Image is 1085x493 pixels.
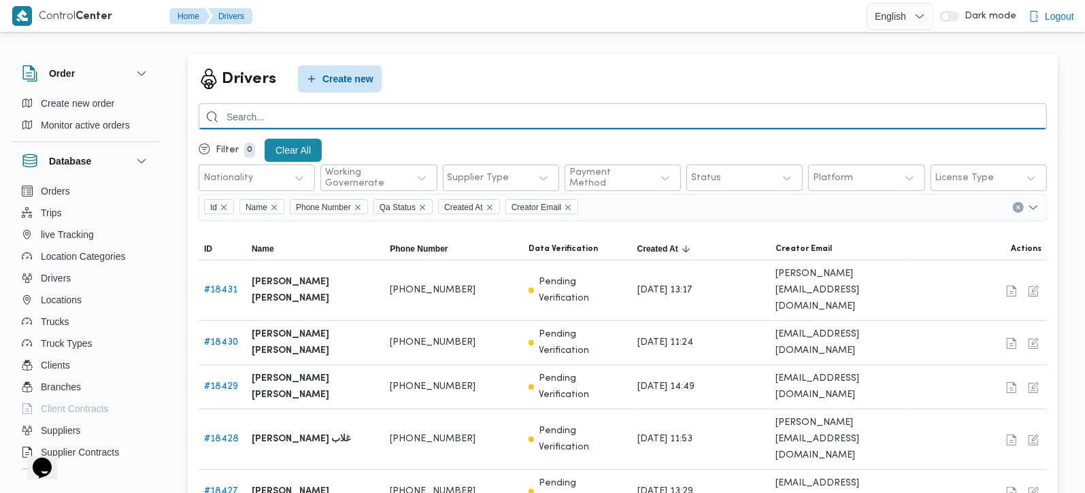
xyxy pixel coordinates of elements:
span: Create new order [41,95,114,112]
span: [PHONE_NUMBER] [390,431,475,447]
span: Name [252,243,274,254]
button: Created AtSorted in descending order [632,238,770,260]
svg: Sorted in descending order [681,243,692,254]
button: Remove Qa Status from selection in this group [418,203,427,211]
span: Creator Email [775,243,832,254]
span: Monitor active orders [41,117,130,133]
iframe: chat widget [14,439,57,479]
button: Drivers [16,267,155,289]
a: #18428 [204,435,239,443]
h3: Database [49,153,91,169]
div: Database [11,180,161,475]
div: Nationality [203,173,253,184]
button: Suppliers [16,420,155,441]
span: [DATE] 13:17 [637,282,692,299]
div: Status [691,173,721,184]
span: live Tracking [41,226,94,243]
h2: Drivers [222,67,276,91]
p: Pending Verification [539,326,627,359]
button: Truck Types [16,333,155,354]
div: License Type [935,173,995,184]
span: Data Verification [529,243,598,254]
span: Client Contracts [41,401,109,417]
a: #18430 [204,338,238,347]
span: Locations [41,292,82,308]
button: Clear input [1013,202,1024,213]
button: Branches [16,376,155,398]
div: Supplier Type [448,173,510,184]
b: [PERSON_NAME] [PERSON_NAME] [252,326,379,359]
div: Platform [813,173,853,184]
span: Trips [41,205,62,221]
p: Pending Verification [539,423,627,456]
span: Dark mode [959,11,1016,22]
button: Clear All [265,139,322,162]
span: [EMAIL_ADDRESS][DOMAIN_NAME] [775,326,903,359]
span: Id [204,199,234,214]
span: Name [239,199,284,214]
span: Created At; Sorted in descending order [637,243,678,254]
p: Pending Verification [539,274,627,307]
button: ID [199,238,246,260]
span: Name [246,200,267,215]
b: Center [76,12,112,22]
button: Phone Number [384,238,522,260]
span: Trucks [41,313,69,330]
p: Pending Verification [539,371,627,403]
button: Devices [16,463,155,485]
h3: Order [49,65,75,82]
span: [DATE] 11:53 [637,431,692,447]
button: Logout [1023,3,1080,30]
button: Order [22,65,150,82]
span: Branches [41,379,81,395]
span: Phone Number [296,200,351,215]
span: [PHONE_NUMBER] [390,335,475,351]
span: [DATE] 14:49 [637,379,695,395]
button: Remove Created At from selection in this group [486,203,494,211]
span: [EMAIL_ADDRESS][DOMAIN_NAME] [775,371,903,403]
button: Remove Creator Email from selection in this group [564,203,572,211]
button: Clients [16,354,155,376]
button: Drivers [207,8,252,24]
span: Created At [444,200,483,215]
a: #18431 [204,286,237,294]
span: Id [210,200,217,215]
button: Remove Id from selection in this group [220,203,228,211]
button: live Tracking [16,224,155,245]
span: [PERSON_NAME][EMAIL_ADDRESS][DOMAIN_NAME] [775,415,903,464]
span: Clients [41,357,70,373]
span: Created At [438,199,500,214]
span: Orders [41,183,70,199]
button: Home [169,8,210,24]
div: Working Governerate [325,167,402,189]
button: Remove Name from selection in this group [270,203,278,211]
span: Phone Number [290,199,368,214]
img: X8yXhbKr1z7QwAAAABJRU5ErkJggg== [12,6,32,26]
button: Orders [16,180,155,202]
span: Logout [1045,8,1074,24]
span: Suppliers [41,422,80,439]
span: Drivers [41,270,71,286]
span: [PERSON_NAME][EMAIL_ADDRESS][DOMAIN_NAME] [775,266,903,315]
button: Open list of options [1028,202,1039,213]
span: Creator Email [512,200,561,215]
button: Name [246,238,384,260]
b: [PERSON_NAME] غلاب [252,431,350,447]
input: Search... [199,103,1047,130]
button: Supplier Contracts [16,441,155,463]
button: Trucks [16,311,155,333]
p: Filter [216,145,239,156]
span: [PHONE_NUMBER] [390,282,475,299]
span: [DATE] 11:24 [637,335,693,351]
span: Create new [322,71,373,87]
span: Truck Types [41,335,92,352]
b: [PERSON_NAME] [PERSON_NAME] [252,371,379,403]
div: Payment Method [569,167,646,189]
div: Order [11,92,161,141]
a: #18429 [204,382,238,391]
span: [PHONE_NUMBER] [390,379,475,395]
button: Create new order [16,92,155,114]
button: Client Contracts [16,398,155,420]
span: Phone Number [390,243,448,254]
